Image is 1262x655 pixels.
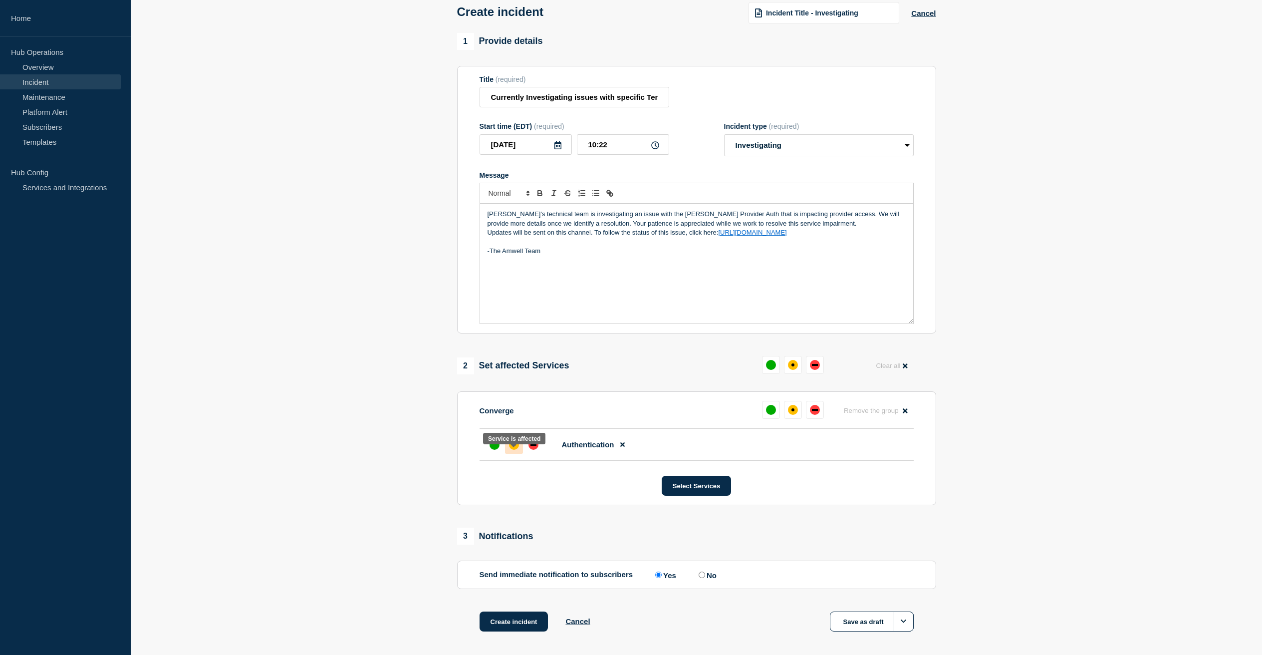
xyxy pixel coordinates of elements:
[844,407,899,414] span: Remove the group
[480,134,572,155] input: YYYY-MM-DD
[480,122,669,130] div: Start time (EDT)
[810,360,820,370] div: down
[480,75,669,83] div: Title
[724,122,914,130] div: Incident type
[870,356,913,375] button: Clear all
[561,187,575,199] button: Toggle strikethrough text
[457,528,533,545] div: Notifications
[784,401,802,419] button: affected
[894,612,914,632] button: Options
[457,5,543,19] h1: Create incident
[577,134,669,155] input: HH:MM
[806,401,824,419] button: down
[488,210,906,228] p: [PERSON_NAME]'s technical team is investigating an issue with the [PERSON_NAME] Provider Auth tha...
[488,247,906,256] p: -The Amwell Team
[699,572,705,578] input: No
[480,570,914,580] div: Send immediate notification to subscribers
[769,122,799,130] span: (required)
[806,356,824,374] button: down
[766,360,776,370] div: up
[496,75,526,83] span: (required)
[509,440,519,450] div: affected
[484,187,533,199] span: Font size
[603,187,617,199] button: Toggle link
[589,187,603,199] button: Toggle bulleted list
[490,440,500,450] div: up
[457,33,543,50] div: Provide details
[766,9,858,17] span: Incident Title - Investigating
[653,570,676,580] label: Yes
[488,435,540,442] div: Service is affected
[457,357,569,374] div: Set affected Services
[480,204,913,324] div: Message
[528,440,538,450] div: down
[488,228,906,237] p: Updates will be sent on this channel. To follow the status of this issue, click here:
[565,617,590,626] button: Cancel
[534,122,564,130] span: (required)
[830,612,914,632] button: Save as draft
[662,476,731,496] button: Select Services
[457,357,474,374] span: 2
[655,572,662,578] input: Yes
[762,356,780,374] button: up
[911,9,936,17] button: Cancel
[810,405,820,415] div: down
[562,440,614,449] span: Authentication
[547,187,561,199] button: Toggle italic text
[762,401,780,419] button: up
[533,187,547,199] button: Toggle bold text
[788,360,798,370] div: affected
[457,33,474,50] span: 1
[766,405,776,415] div: up
[480,612,548,632] button: Create incident
[480,171,914,179] div: Message
[838,401,914,420] button: Remove the group
[696,570,717,580] label: No
[480,570,633,580] p: Send immediate notification to subscribers
[755,8,762,17] img: template icon
[718,229,786,236] a: [URL][DOMAIN_NAME]
[784,356,802,374] button: affected
[724,134,914,156] select: Incident type
[575,187,589,199] button: Toggle ordered list
[788,405,798,415] div: affected
[457,528,474,545] span: 3
[480,406,514,415] p: Converge
[480,87,669,107] input: Title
